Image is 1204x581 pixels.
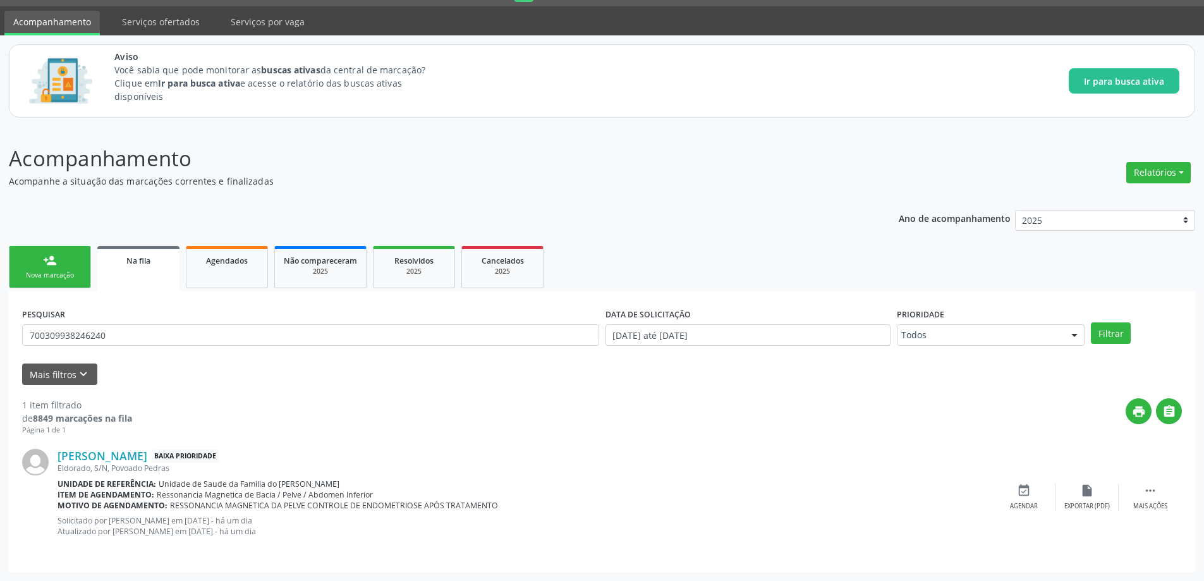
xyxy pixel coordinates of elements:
[482,255,524,266] span: Cancelados
[114,50,449,63] span: Aviso
[901,329,1059,341] span: Todos
[152,450,219,463] span: Baixa Prioridade
[897,305,944,324] label: Prioridade
[1010,502,1038,511] div: Agendar
[605,305,691,324] label: DATA DE SOLICITAÇÃO
[1126,398,1152,424] button: print
[58,489,154,500] b: Item de agendamento:
[22,449,49,475] img: img
[206,255,248,266] span: Agendados
[1084,75,1164,88] span: Ir para busca ativa
[1064,502,1110,511] div: Exportar (PDF)
[170,500,498,511] span: RESSONANCIA MAGNETICA DA PELVE CONTROLE DE ENDOMETRIOSE APÓS TRATAMENTO
[113,11,209,33] a: Serviços ofertados
[899,210,1011,226] p: Ano de acompanhamento
[157,489,373,500] span: Ressonancia Magnetica de Bacia / Pelve / Abdomen Inferior
[9,174,839,188] p: Acompanhe a situação das marcações correntes e finalizadas
[126,255,150,266] span: Na fila
[76,367,90,381] i: keyboard_arrow_down
[1143,484,1157,498] i: 
[605,324,891,346] input: Selecione um intervalo
[222,11,313,33] a: Serviços por vaga
[1080,484,1094,498] i: insert_drive_file
[18,271,82,280] div: Nova marcação
[43,254,57,267] div: person_add
[22,364,97,386] button: Mais filtroskeyboard_arrow_down
[1133,502,1167,511] div: Mais ações
[22,324,599,346] input: Nome, CNS
[22,398,132,412] div: 1 item filtrado
[158,77,240,89] strong: Ir para busca ativa
[284,267,357,276] div: 2025
[1091,322,1131,344] button: Filtrar
[33,412,132,424] strong: 8849 marcações na fila
[114,63,449,103] p: Você sabia que pode monitorar as da central de marcação? Clique em e acesse o relatório das busca...
[382,267,446,276] div: 2025
[22,425,132,436] div: Página 1 de 1
[22,305,65,324] label: PESQUISAR
[25,52,97,109] img: Imagem de CalloutCard
[1162,405,1176,419] i: 
[9,143,839,174] p: Acompanhamento
[4,11,100,35] a: Acompanhamento
[159,479,339,489] span: Unidade de Saude da Familia do [PERSON_NAME]
[471,267,534,276] div: 2025
[58,515,992,537] p: Solicitado por [PERSON_NAME] em [DATE] - há um dia Atualizado por [PERSON_NAME] em [DATE] - há um...
[1156,398,1182,424] button: 
[1017,484,1031,498] i: event_available
[1132,405,1146,419] i: print
[1126,162,1191,183] button: Relatórios
[58,479,156,489] b: Unidade de referência:
[58,500,167,511] b: Motivo de agendamento:
[58,463,992,474] div: Eldorado, S/N, Povoado Pedras
[1069,68,1179,94] button: Ir para busca ativa
[394,255,434,266] span: Resolvidos
[22,412,132,425] div: de
[58,449,147,463] a: [PERSON_NAME]
[261,64,320,76] strong: buscas ativas
[284,255,357,266] span: Não compareceram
